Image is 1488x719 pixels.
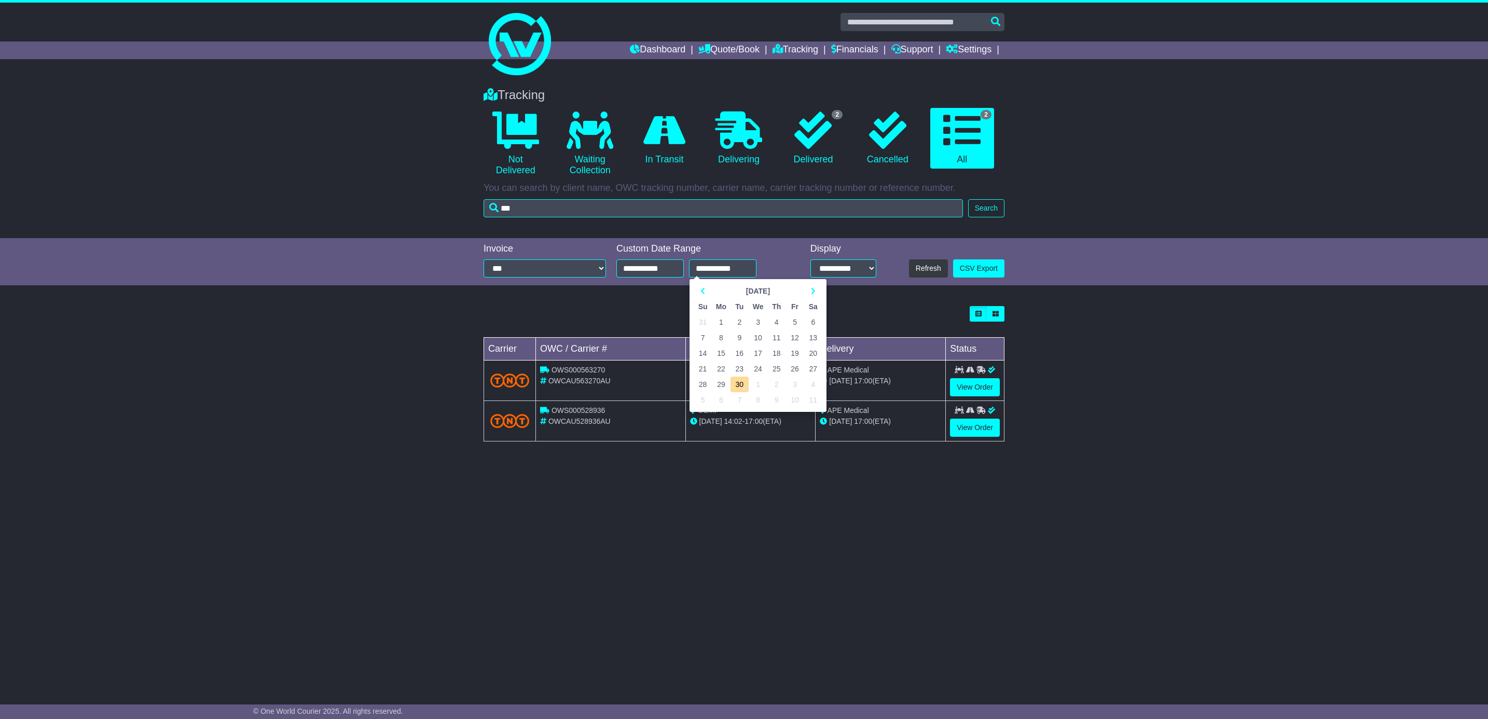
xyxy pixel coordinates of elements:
td: 8 [712,330,731,345]
td: 7 [694,330,712,345]
td: 4 [767,314,786,330]
span: 17:00 [854,417,872,425]
span: OWCAU563270AU [548,377,611,385]
span: 2 [981,110,991,119]
div: Invoice [484,243,606,255]
th: We [749,299,767,314]
a: View Order [950,419,1000,437]
td: 4 [804,377,822,392]
th: Su [694,299,712,314]
td: 21 [694,361,712,377]
td: 13 [804,330,822,345]
td: OWC / Carrier # [536,338,686,361]
td: 11 [767,330,786,345]
div: (ETA) [820,416,941,427]
div: Tracking [478,88,1010,103]
a: CSV Export [953,259,1004,278]
td: 9 [731,330,749,345]
th: Th [767,299,786,314]
th: Sa [804,299,822,314]
td: 5 [786,314,804,330]
td: 15 [712,345,731,361]
div: (ETA) [820,376,941,386]
td: 9 [767,392,786,408]
td: 1 [749,377,767,392]
span: 17:00 [854,377,872,385]
td: Status [946,338,1004,361]
td: Pickup [685,338,816,361]
th: Fr [786,299,804,314]
a: 2 All [930,108,994,169]
a: In Transit [632,108,696,169]
td: 27 [804,361,822,377]
a: Cancelled [856,108,919,169]
a: Settings [946,42,991,59]
td: 1 [712,314,731,330]
td: 22 [712,361,731,377]
a: Financials [831,42,878,59]
td: Carrier [484,338,536,361]
a: Dashboard [630,42,685,59]
span: [DATE] [699,417,722,425]
td: Delivery [816,338,946,361]
td: 17 [749,345,767,361]
span: [DATE] [829,377,852,385]
a: View Order [950,378,1000,396]
div: Display [810,243,877,255]
td: 12 [786,330,804,345]
a: Tracking [773,42,818,59]
a: Waiting Collection [558,108,622,180]
span: [DATE] [829,417,852,425]
td: 2 [767,377,786,392]
td: 30 [731,377,749,392]
td: 23 [731,361,749,377]
div: - (ETA) [690,416,811,427]
span: OWCAU528936AU [548,417,611,425]
td: 6 [804,314,822,330]
p: You can search by client name, OWC tracking number, carrier name, carrier tracking number or refe... [484,183,1004,194]
td: 11 [804,392,822,408]
td: 16 [731,345,749,361]
img: TNT_Domestic.png [490,374,529,388]
td: 2 [731,314,749,330]
td: 18 [767,345,786,361]
td: 31 [694,314,712,330]
td: 19 [786,345,804,361]
span: © One World Courier 2025. All rights reserved. [253,707,403,715]
div: Custom Date Range [616,243,783,255]
td: 10 [749,330,767,345]
td: 6 [712,392,731,408]
span: APE Medical [828,366,869,374]
span: APE Medical [828,406,869,414]
span: OWS000563270 [552,366,605,374]
td: 8 [749,392,767,408]
img: TNT_Domestic.png [490,414,529,428]
a: Support [891,42,933,59]
td: 26 [786,361,804,377]
a: 2 Delivered [781,108,845,169]
td: 7 [731,392,749,408]
td: 24 [749,361,767,377]
td: 10 [786,392,804,408]
td: 25 [767,361,786,377]
button: Search [968,199,1004,217]
a: Delivering [707,108,770,169]
td: 3 [749,314,767,330]
td: 5 [694,392,712,408]
span: OWS000528936 [552,406,605,414]
a: Not Delivered [484,108,547,180]
span: 14:02 [724,417,742,425]
a: Quote/Book [698,42,760,59]
th: Tu [731,299,749,314]
th: Select Month [712,283,804,299]
button: Refresh [909,259,948,278]
td: 14 [694,345,712,361]
span: 17:00 [745,417,763,425]
span: 2 [832,110,843,119]
td: 3 [786,377,804,392]
td: 20 [804,345,822,361]
td: 28 [694,377,712,392]
th: Mo [712,299,731,314]
td: 29 [712,377,731,392]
